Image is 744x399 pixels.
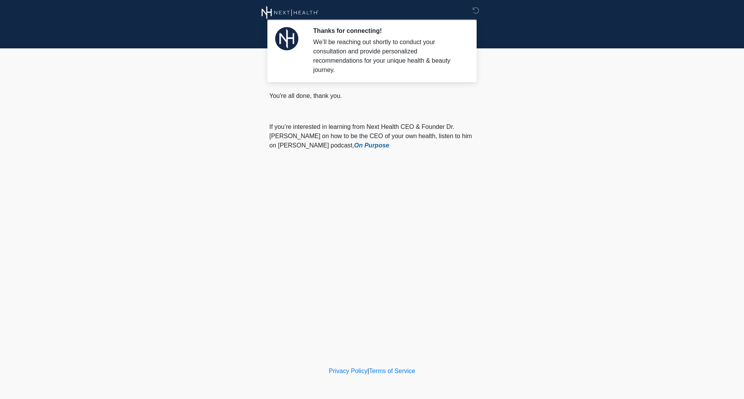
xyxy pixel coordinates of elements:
[262,6,319,19] img: Next Health Wellness Logo
[269,122,475,150] p: If you’re interested in learning from Next Health CEO & Founder Dr. [PERSON_NAME] on how to be th...
[269,91,475,101] p: You're all done, thank you.
[313,27,463,34] h2: Thanks for connecting!
[313,38,463,75] div: We’ll be reaching out shortly to conduct your consultation and provide personalized recommendatio...
[367,368,369,374] a: |
[354,142,389,149] a: On Purpose
[275,27,298,50] img: Agent Avatar
[369,368,415,374] a: Terms of Service
[329,368,368,374] a: Privacy Policy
